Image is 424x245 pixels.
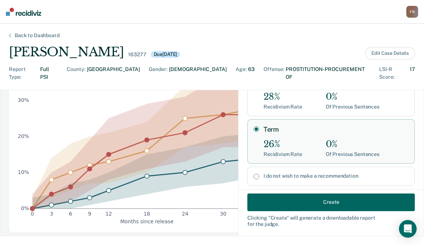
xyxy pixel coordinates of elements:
div: 26% [264,139,302,150]
div: Clicking " Create " will generate a downloadable report for the judge. [247,214,415,227]
text: 0% [21,206,29,212]
div: LSI-R Score : [379,65,408,81]
label: Term [264,125,409,134]
div: 17 [410,65,415,81]
div: Gender : [149,65,167,81]
div: Of Previous Sentences [326,104,379,110]
label: I do not wish to make a recommendation [264,173,409,179]
text: 30% [18,97,29,103]
div: Recidivism Rate [264,151,302,157]
text: 6 [69,211,72,217]
text: 0 [31,211,34,217]
div: Full PSI [40,65,58,81]
div: Recidivism Rate [264,104,302,110]
text: 3 [50,211,53,217]
div: F R [406,6,418,18]
text: 9 [88,211,91,217]
g: y-axis tick label [18,97,29,211]
text: 20% [18,133,29,139]
div: Report Type : [9,65,39,81]
div: PROSTITUTION-PROCUREMENT OF [286,65,370,81]
div: Due [DATE] [151,51,180,58]
text: 24 [182,211,188,217]
text: 10% [18,170,29,175]
img: Recidiviz [6,8,41,16]
div: County : [67,65,85,81]
div: Of Previous Sentences [326,151,379,157]
text: Months since release [120,219,174,224]
div: 63 [248,65,255,81]
div: 0% [326,92,379,102]
text: 18 [144,211,150,217]
text: 30 [220,211,227,217]
button: Create [247,193,415,211]
div: [GEOGRAPHIC_DATA] [87,65,140,81]
g: x-axis tick label [31,211,265,217]
div: 163277 [128,52,146,58]
div: Offense : [264,65,284,81]
div: Age : [236,65,247,81]
text: 12 [106,211,112,217]
div: 28% [264,92,302,102]
button: Edit Case Details [365,47,415,60]
div: 0% [326,139,379,150]
g: x-axis label [120,219,174,224]
button: FR [406,6,418,18]
div: Back to Dashboard [6,32,68,39]
div: Open Intercom Messenger [399,220,417,238]
div: [DEMOGRAPHIC_DATA] [169,65,227,81]
div: [PERSON_NAME] [9,45,124,60]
